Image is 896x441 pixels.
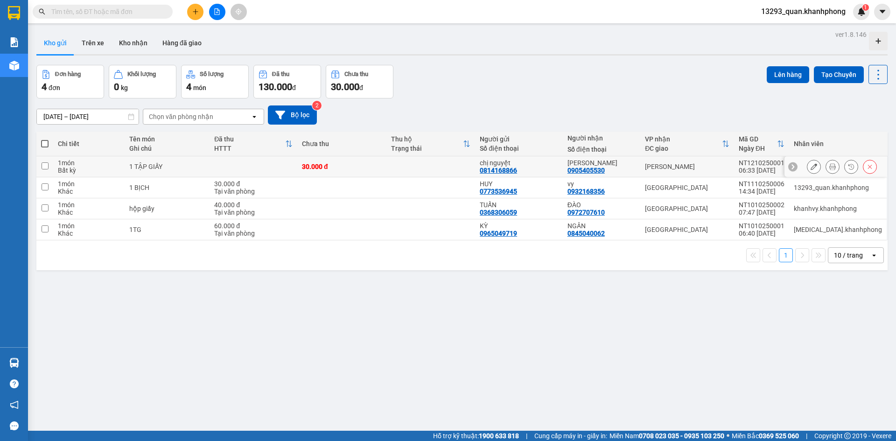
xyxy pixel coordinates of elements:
[794,205,882,212] div: khanhvy.khanhphong
[58,201,120,209] div: 1 món
[58,188,120,195] div: Khác
[127,71,156,77] div: Khối lượng
[567,134,636,142] div: Người nhận
[609,431,724,441] span: Miền Nam
[480,201,558,209] div: TUẤN
[835,29,867,40] div: ver 1.8.146
[331,81,359,92] span: 30.000
[862,4,869,11] sup: 1
[214,188,293,195] div: Tại văn phòng
[214,230,293,237] div: Tại văn phòng
[480,145,558,152] div: Số điện thoại
[480,188,517,195] div: 0773536945
[58,180,120,188] div: 1 món
[480,135,558,143] div: Người gửi
[645,205,729,212] div: [GEOGRAPHIC_DATA]
[526,431,527,441] span: |
[567,230,605,237] div: 0845040062
[214,201,293,209] div: 40.000 đ
[312,101,322,110] sup: 2
[534,431,607,441] span: Cung cấp máy in - giấy in:
[739,135,777,143] div: Mã GD
[645,184,729,191] div: [GEOGRAPHIC_DATA]
[645,226,729,233] div: [GEOGRAPHIC_DATA]
[58,209,120,216] div: Khác
[779,248,793,262] button: 1
[567,188,605,195] div: 0932168356
[149,112,213,121] div: Chọn văn phòng nhận
[10,379,19,388] span: question-circle
[567,180,636,188] div: vy
[433,431,519,441] span: Hỗ trợ kỹ thuật:
[645,163,729,170] div: [PERSON_NAME]
[794,140,882,147] div: Nhân viên
[844,433,851,439] span: copyright
[209,4,225,20] button: file-add
[58,159,120,167] div: 1 món
[734,132,789,156] th: Toggle SortBy
[129,226,205,233] div: 1TG
[480,180,558,188] div: HUY
[869,32,888,50] div: Tạo kho hàng mới
[794,184,882,191] div: 13293_quan.khanhphong
[214,145,285,152] div: HTTT
[326,65,393,98] button: Chưa thu30.000đ
[51,7,161,17] input: Tìm tên, số ĐT hoặc mã đơn
[49,84,60,91] span: đơn
[359,84,363,91] span: đ
[479,432,519,440] strong: 1900 633 818
[58,230,120,237] div: Khác
[214,135,285,143] div: Đã thu
[870,252,878,259] svg: open
[391,145,463,152] div: Trạng thái
[268,105,317,125] button: Bộ lọc
[645,145,722,152] div: ĐC giao
[155,32,209,54] button: Hàng đã giao
[181,65,249,98] button: Số lượng4món
[567,222,636,230] div: NGÂN
[640,132,734,156] th: Toggle SortBy
[10,400,19,409] span: notification
[807,160,821,174] div: Sửa đơn hàng
[58,222,120,230] div: 1 món
[129,135,205,143] div: Tên món
[767,66,809,83] button: Lên hàng
[567,201,636,209] div: ĐÀO
[272,71,289,77] div: Đã thu
[193,84,206,91] span: món
[759,432,799,440] strong: 0369 525 060
[739,145,777,152] div: Ngày ĐH
[754,6,853,17] span: 13293_quan.khanhphong
[129,184,205,191] div: 1 BỊCH
[302,140,382,147] div: Chưa thu
[114,81,119,92] span: 0
[739,209,784,216] div: 07:47 [DATE]
[192,8,199,15] span: plus
[112,32,155,54] button: Kho nhận
[302,163,382,170] div: 30.000 đ
[129,205,205,212] div: hộp giấy
[480,230,517,237] div: 0965049719
[739,180,784,188] div: NT1110250006
[129,145,205,152] div: Ghi chú
[806,431,807,441] span: |
[864,4,867,11] span: 1
[814,66,864,83] button: Tạo Chuyến
[878,7,887,16] span: caret-down
[36,65,104,98] button: Đơn hàng4đơn
[58,167,120,174] div: Bất kỳ
[74,32,112,54] button: Trên xe
[8,6,20,20] img: logo-vxr
[727,434,729,438] span: ⚪️
[58,140,120,147] div: Chi tiết
[480,222,558,230] div: KỲ
[109,65,176,98] button: Khối lượng0kg
[857,7,866,16] img: icon-new-feature
[9,37,19,47] img: solution-icon
[874,4,890,20] button: caret-down
[37,109,139,124] input: Select a date range.
[739,167,784,174] div: 06:33 [DATE]
[391,135,463,143] div: Thu hộ
[55,71,81,77] div: Đơn hàng
[235,8,242,15] span: aim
